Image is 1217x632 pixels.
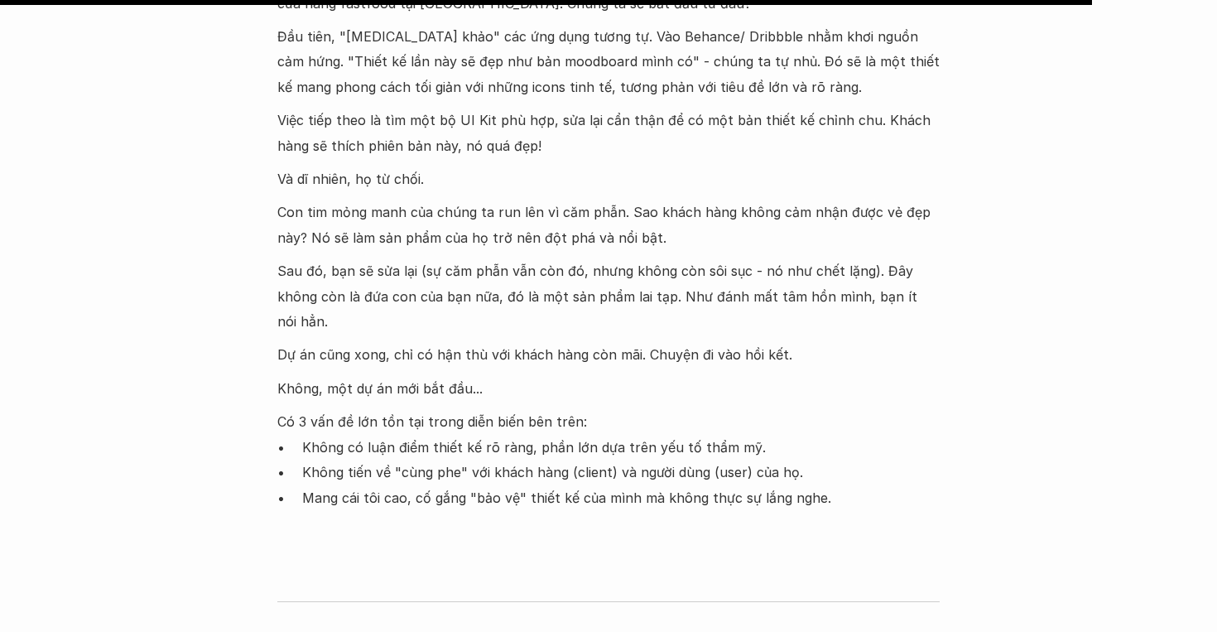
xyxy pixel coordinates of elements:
[277,166,940,191] p: Và dĩ nhiên, họ từ chối.
[277,258,940,334] p: Sau đó, bạn sẽ sửa lại (sự căm phẫn vẫn còn đó, nhưng không còn sôi sục - nó như chết lặng). Đây ...
[277,376,940,401] p: Không, một dự án mới bắt đầu...
[277,108,940,158] p: Việc tiếp theo là tìm một bộ UI Kit phù hợp, sửa lại cẩn thận để có một bản thiết kế chỉnh chu. K...
[277,342,940,367] p: Dự án cũng xong, chỉ có hận thù với khách hàng còn mãi. Chuyện đi vào hồi kết.
[302,460,940,485] p: Không tiến về "cùng phe" với khách hàng (client) và người dùng (user) của họ.
[277,200,940,250] p: Con tim mỏng manh của chúng ta run lên vì căm phẫn. Sao khách hàng không cảm nhận được vẻ đẹp này...
[277,24,940,99] p: Đầu tiên, "[MEDICAL_DATA] khảo" các ứng dụng tương tự. Vào Behance/ Dribbble nhằm khơi nguồn cảm ...
[302,435,940,460] p: Không có luận điểm thiết kế rõ ràng, phần lớn dựa trên yếu tố thẩm mỹ.
[277,409,940,434] p: Có 3 vấn đề lớn tồn tại trong diễn biến bên trên:
[302,485,940,510] p: Mang cái tôi cao, cố gắng "bảo vệ" thiết kế của mình mà không thực sự lắng nghe.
